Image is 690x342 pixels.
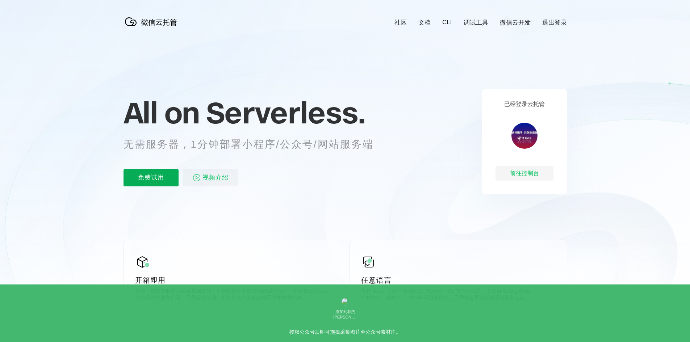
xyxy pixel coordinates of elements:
[202,169,229,186] span: 视频介绍
[464,18,488,27] a: 调试工具
[124,94,199,131] span: All on
[135,275,329,285] p: 开箱即用
[192,173,201,182] img: video_play.svg
[495,166,553,181] div: 前往控制台
[124,14,181,29] img: 微信云托管
[542,18,567,27] a: 退出登录
[206,94,365,131] span: Serverless.
[361,275,555,285] p: 任意语言
[124,169,179,186] p: 免费试用
[504,101,545,108] p: 已经登录云托管
[124,24,181,30] a: 微信云托管
[418,18,431,27] a: 文档
[394,18,407,27] a: 社区
[500,18,531,27] a: 微信云开发
[442,19,452,26] a: CLI
[124,137,387,152] p: 无需服务器，1分钟部署小程序/公众号/网站服务端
